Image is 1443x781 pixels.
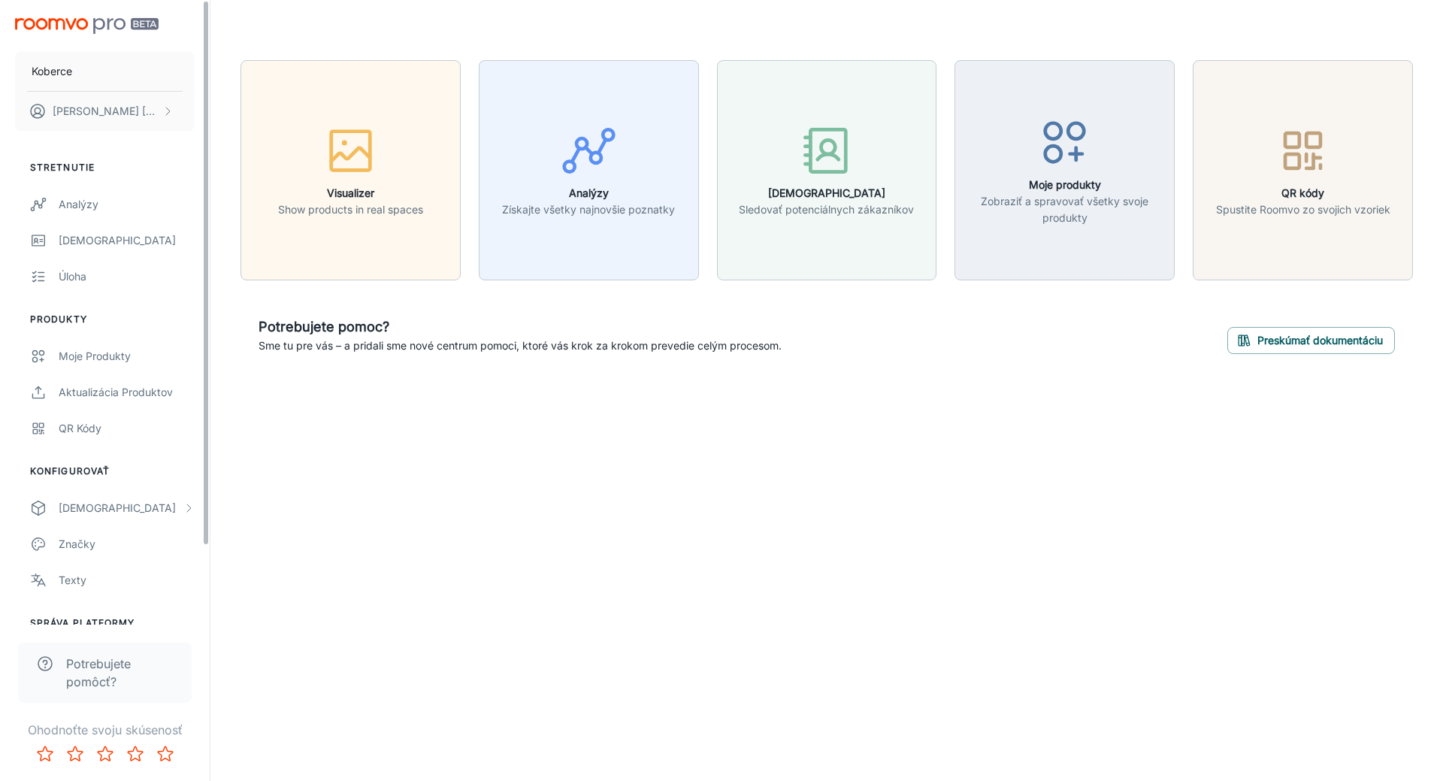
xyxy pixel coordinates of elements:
[502,185,675,201] h6: Analýzy
[1193,162,1413,177] a: QR kódySpustite Roomvo zo svojich vzoriek
[15,92,195,131] button: [PERSON_NAME] [PERSON_NAME]
[15,18,159,34] img: Roomvo PRO Beta
[954,60,1175,280] button: Moje produktyZobraziť a spravovať všetky svoje produkty
[964,177,1165,193] h6: Moje produkty
[59,420,195,437] div: QR kódy
[259,338,782,354] p: Sme tu pre vás – a pridali sme nové centrum pomoci, ktoré vás krok za krokom prevedie celým proce...
[1227,331,1395,347] a: Preskúmať dokumentáciu
[1193,60,1413,280] button: QR kódySpustite Roomvo zo svojich vzoriek
[259,316,782,338] h6: Potrebujete pomoc?
[717,60,937,280] button: [DEMOGRAPHIC_DATA]Sledovať potenciálnych zákazníkov
[1227,327,1395,354] button: Preskúmať dokumentáciu
[502,201,675,218] p: Získajte všetky najnovšie poznatky
[964,193,1165,226] p: Zobraziť a spravovať všetky svoje produkty
[53,103,159,120] p: [PERSON_NAME] [PERSON_NAME]
[59,384,195,401] div: Aktualizácia produktov
[15,52,195,91] button: Koberce
[59,196,195,213] div: Analýzy
[59,232,195,249] div: [DEMOGRAPHIC_DATA]
[278,185,423,201] h6: Visualizer
[240,60,461,280] button: VisualizerShow products in real spaces
[59,268,195,285] div: Úloha
[1216,185,1390,201] h6: QR kódy
[479,60,699,280] button: AnalýzyZískajte všetky najnovšie poznatky
[32,63,72,80] p: Koberce
[59,348,195,365] div: Moje produkty
[717,162,937,177] a: [DEMOGRAPHIC_DATA]Sledovať potenciálnych zákazníkov
[479,162,699,177] a: AnalýzyZískajte všetky najnovšie poznatky
[954,162,1175,177] a: Moje produktyZobraziť a spravovať všetky svoje produkty
[739,201,914,218] p: Sledovať potenciálnych zákazníkov
[1216,201,1390,218] p: Spustite Roomvo zo svojich vzoriek
[278,201,423,218] p: Show products in real spaces
[739,185,914,201] h6: [DEMOGRAPHIC_DATA]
